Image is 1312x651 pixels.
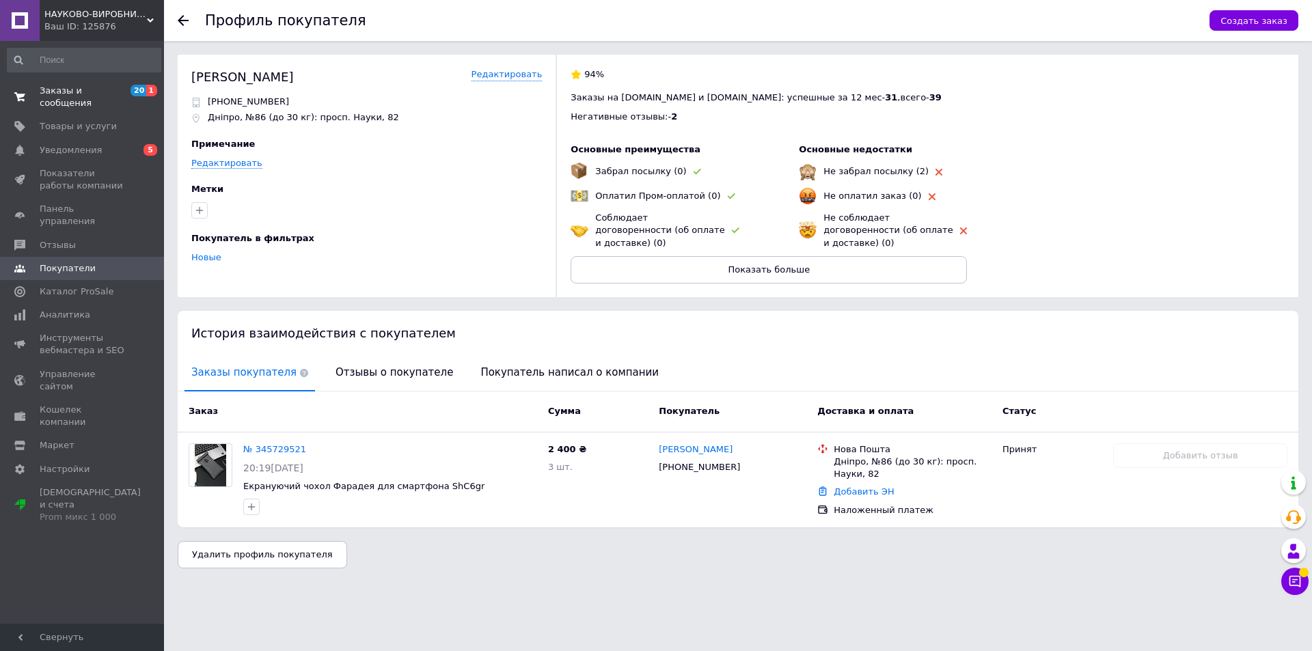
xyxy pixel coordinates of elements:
span: 1 [146,85,157,96]
div: [PHONE_NUMBER] [656,458,743,476]
img: emoji [571,187,588,205]
span: Примечание [191,139,255,149]
img: emoji [799,187,817,205]
div: Вернуться назад [178,15,189,26]
span: Отзывы [40,239,76,251]
img: rating-tag-type [732,227,739,234]
a: Новые [191,252,221,262]
span: 5 [143,144,157,156]
span: Настройки [40,463,90,475]
a: Добавить ЭН [834,486,894,497]
span: [DEMOGRAPHIC_DATA] и счета [40,486,141,524]
span: 20:19[DATE] [243,462,303,473]
div: Нова Пошта [834,443,992,456]
img: rating-tag-type [960,227,967,234]
span: Показатели работы компании [40,167,126,192]
img: emoji [571,221,588,239]
img: emoji [571,163,587,179]
span: Удалить профиль покупателя [192,549,333,559]
span: Забрал посылку (0) [595,166,686,176]
span: Управление сайтом [40,368,126,393]
span: Кошелек компании [40,404,126,428]
img: rating-tag-type [929,193,935,200]
span: Маркет [40,439,74,452]
span: 2 400 ₴ [548,444,586,454]
button: Создать заказ [1209,10,1298,31]
a: Редактировать [191,158,262,169]
img: emoji [799,221,817,239]
span: НАУКОВО-ВИРОБНИЧЕ ПІДПРИЄМСТВО «БЕЗПЕКА СІТІ ГРУП» [44,8,147,20]
span: Не соблюдает договоренности (об оплате и доставке) (0) [823,212,953,247]
a: [PERSON_NAME] [659,443,733,456]
img: Фото товару [195,444,227,486]
span: Оплатил Пром-оплатой (0) [595,191,720,201]
span: Отзывы о покупателе [329,355,460,390]
p: Дніпро, №86 (до 30 кг): просп. Науки, 82 [208,111,399,124]
span: Соблюдает договоренности (об оплате и доставке) (0) [595,212,724,247]
span: Основные преимущества [571,144,700,154]
span: Заказы покупателя [184,355,315,390]
button: Удалить профиль покупателя [178,541,347,568]
a: Екрануючий чохол Фарадея для смартфона ShC6gr [243,481,484,491]
span: 3 шт. [548,462,573,472]
span: 2 [671,111,677,122]
a: № 345729521 [243,444,306,454]
span: Метки [191,184,223,194]
span: Покупатель написал о компании [474,355,666,390]
div: Дніпро, №86 (до 30 кг): просп. Науки, 82 [834,456,992,480]
span: Заказ [189,406,218,416]
div: Ваш ID: 125876 [44,20,164,33]
span: Панель управления [40,203,126,227]
img: emoji [799,163,817,180]
span: Заказы и сообщения [40,85,126,109]
span: 94% [584,69,604,79]
span: Основные недостатки [799,144,912,154]
div: [PERSON_NAME] [191,68,294,85]
span: Товары и услуги [40,120,117,133]
span: Аналитика [40,309,90,321]
span: 20 [131,85,146,96]
span: Доставка и оплата [817,406,914,416]
img: rating-tag-type [728,193,735,199]
div: Наложенный платеж [834,504,992,516]
span: Создать заказ [1220,16,1287,26]
h1: Профиль покупателя [205,12,366,29]
span: Покупатель [659,406,720,416]
img: rating-tag-type [694,169,701,175]
span: Сумма [548,406,581,416]
div: Покупатель в фильтрах [191,232,538,245]
span: Уведомления [40,144,102,156]
span: Статус [1002,406,1037,416]
span: Каталог ProSale [40,286,113,298]
span: Инструменты вебмастера и SEO [40,332,126,357]
img: rating-tag-type [935,169,942,176]
div: Принят [1002,443,1102,456]
span: Заказы на [DOMAIN_NAME] и [DOMAIN_NAME]: успешные за 12 мес - , всего - [571,92,942,102]
span: История взаимодействия с покупателем [191,326,456,340]
span: Не забрал посылку (2) [823,166,929,176]
a: Редактировать [471,68,543,81]
span: Покупатели [40,262,96,275]
span: 39 [929,92,942,102]
span: 31 [885,92,897,102]
span: Негативные отзывы: - [571,111,671,122]
button: Показать больше [571,256,967,283]
a: Фото товару [189,443,232,487]
input: Поиск [7,48,161,72]
div: Prom микс 1 000 [40,511,141,523]
button: Чат с покупателем [1281,568,1309,595]
span: Показать больше [728,264,810,275]
p: [PHONE_NUMBER] [208,96,289,108]
span: Не оплатил заказ (0) [823,191,921,201]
